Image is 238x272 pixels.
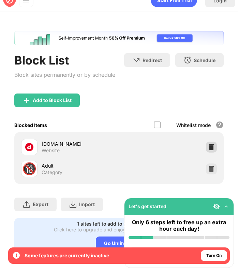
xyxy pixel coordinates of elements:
[25,252,111,259] div: Some features are currently inactive.
[14,122,47,128] div: Blocked Items
[33,98,72,103] div: Add to Block List
[79,201,95,207] div: Import
[42,140,119,147] div: [DOMAIN_NAME]
[33,201,48,207] div: Export
[129,219,229,232] div: Only 6 steps left to free up an extra hour each day!
[176,122,211,128] div: Whitelist mode
[77,221,157,227] div: 1 sites left to add to your block list.
[25,143,33,151] img: favicons
[14,31,224,45] iframe: Banner
[14,53,115,67] div: Block List
[143,57,162,63] div: Redirect
[14,70,115,80] div: Block sites permanently or by schedule
[223,203,229,210] img: omni-setup-toggle.svg
[12,251,20,259] img: error-circle-white.svg
[22,162,36,176] div: 🔞
[96,237,143,250] div: Go Unlimited
[42,147,60,154] div: Website
[194,57,215,63] div: Schedule
[206,252,222,259] div: Turn On
[129,203,166,209] div: Let's get started
[54,227,176,232] div: Click here to upgrade and enjoy an unlimited block list.
[213,203,220,210] img: eye-not-visible.svg
[42,162,119,169] div: Adult
[42,169,62,175] div: Category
